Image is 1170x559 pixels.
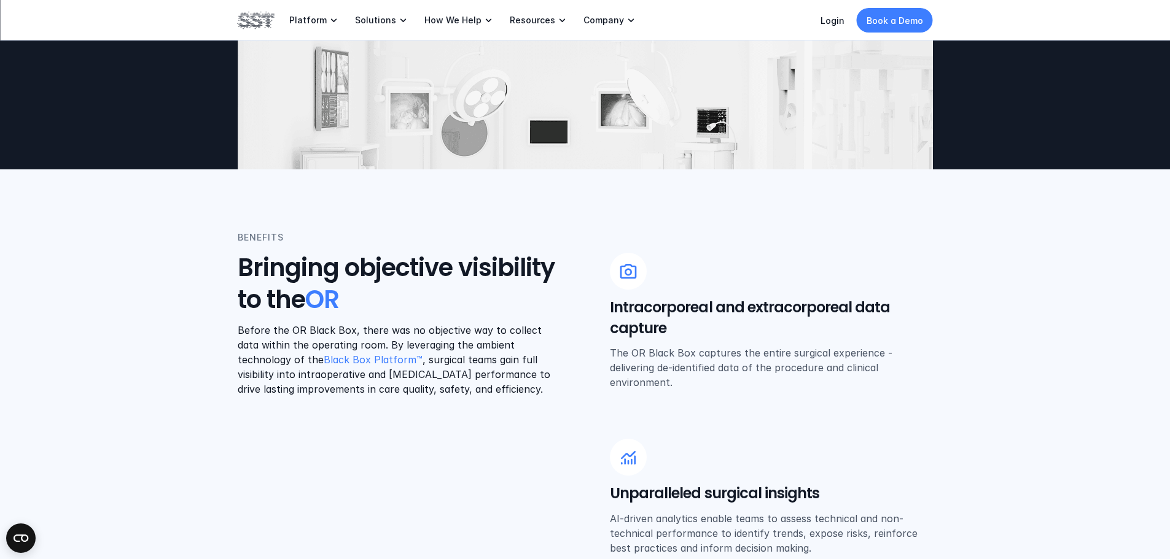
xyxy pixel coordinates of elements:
[289,15,327,26] p: Platform
[510,15,555,26] p: Resources
[610,483,933,504] h5: Unparalleled surgical insights
[238,10,275,31] img: SST logo
[238,231,284,244] p: BENEFITS
[324,353,423,366] a: Black Box Platform™
[583,15,624,26] p: Company
[821,15,844,26] a: Login
[610,511,933,555] p: AI-driven analytics enable teams to assess technical and non-technical performance to identify tr...
[424,15,482,26] p: How We Help
[355,15,396,26] p: Solutions
[610,297,933,338] h5: Intracorporeal and extracorporeal data capture
[610,345,933,390] p: The OR Black Box captures the entire surgical experience - delivering de-identified data of the p...
[867,14,923,27] p: Book a Demo
[6,523,36,553] button: Open CMP widget
[857,8,933,33] a: Book a Demo
[238,323,561,396] p: Before the OR Black Box, there was no objective way to collect data within the operating room. By...
[305,282,339,317] span: OR
[238,252,561,315] h3: Bringing objective visibility to the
